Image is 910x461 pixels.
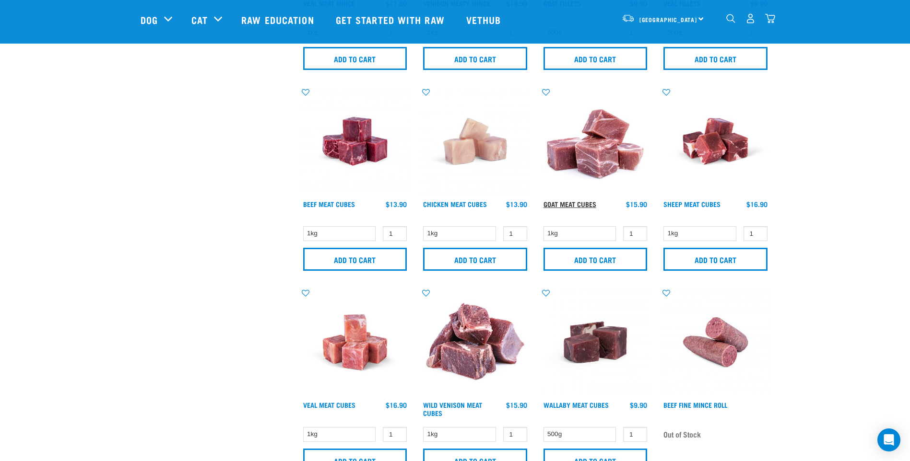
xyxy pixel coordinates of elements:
[661,288,770,397] img: Venison Veal Salmon Tripe 1651
[745,13,756,23] img: user.png
[421,87,530,196] img: Chicken meat
[503,427,527,442] input: 1
[423,248,527,271] input: Add to cart
[191,12,208,27] a: Cat
[630,401,647,409] div: $9.90
[303,403,355,406] a: Veal Meat Cubes
[383,427,407,442] input: 1
[623,226,647,241] input: 1
[457,0,513,39] a: Vethub
[663,403,727,406] a: Beef Fine Mince Roll
[663,248,768,271] input: Add to cart
[663,202,721,206] a: Sheep Meat Cubes
[626,200,647,208] div: $15.90
[506,401,527,409] div: $15.90
[663,427,701,441] span: Out of Stock
[326,0,457,39] a: Get started with Raw
[544,403,609,406] a: Wallaby Meat Cubes
[639,18,697,21] span: [GEOGRAPHIC_DATA]
[386,401,407,409] div: $16.90
[303,47,407,70] input: Add to cart
[544,47,648,70] input: Add to cart
[726,14,735,23] img: home-icon-1@2x.png
[383,226,407,241] input: 1
[541,87,650,196] img: 1184 Wild Goat Meat Cubes Boneless 01
[623,427,647,442] input: 1
[303,248,407,271] input: Add to cart
[421,288,530,397] img: 1181 Wild Venison Meat Cubes Boneless 01
[544,248,648,271] input: Add to cart
[622,14,635,23] img: van-moving.png
[541,288,650,397] img: Wallaby Meat Cubes
[661,87,770,196] img: Sheep Meat
[765,13,775,23] img: home-icon@2x.png
[877,428,900,451] div: Open Intercom Messenger
[423,202,487,206] a: Chicken Meat Cubes
[744,226,768,241] input: 1
[141,12,158,27] a: Dog
[423,403,482,414] a: Wild Venison Meat Cubes
[301,288,410,397] img: Veal Meat Cubes8454
[663,47,768,70] input: Add to cart
[746,200,768,208] div: $16.90
[386,200,407,208] div: $13.90
[503,226,527,241] input: 1
[301,87,410,196] img: Beef Meat Cubes 1669
[303,202,355,206] a: Beef Meat Cubes
[232,0,326,39] a: Raw Education
[423,47,527,70] input: Add to cart
[544,202,596,206] a: Goat Meat Cubes
[506,200,527,208] div: $13.90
